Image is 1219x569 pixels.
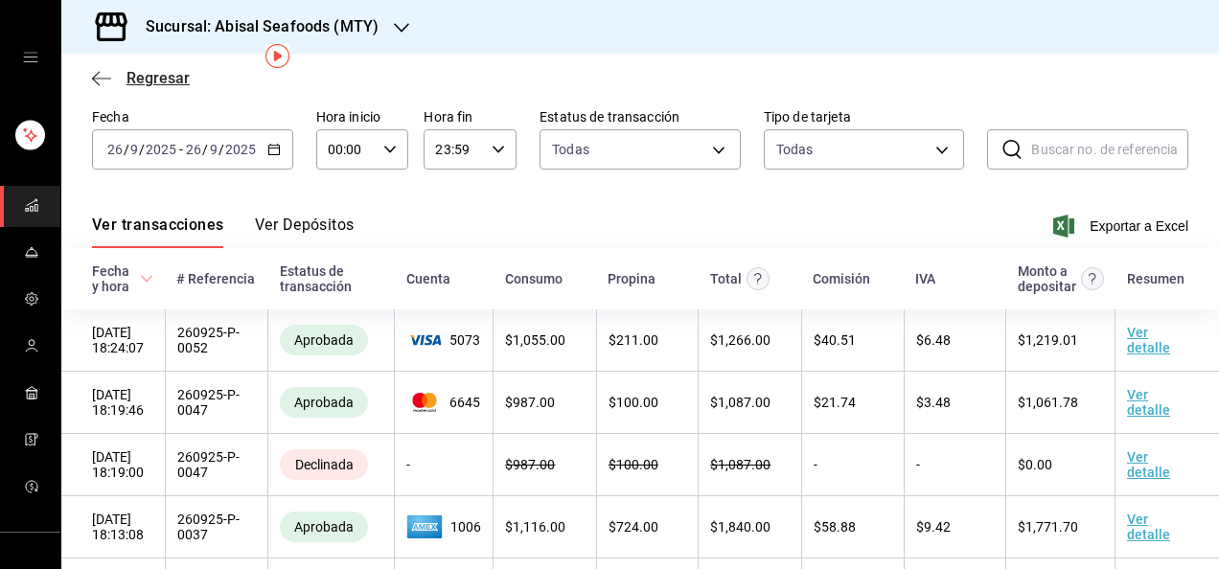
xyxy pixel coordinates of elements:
span: $ 987.00 [505,457,555,472]
input: Buscar no. de referencia [1031,130,1188,169]
a: Ver detalle [1127,387,1170,418]
span: 5073 [406,332,481,348]
input: ---- [224,142,257,157]
span: $ 1,840.00 [710,519,770,535]
span: $ 58.88 [814,519,856,535]
span: $ 21.74 [814,395,856,410]
span: Declinada [287,457,361,472]
span: / [202,142,208,157]
label: Fecha [92,110,293,124]
div: navigation tabs [92,216,355,248]
div: Total [710,271,742,286]
span: $ 1,116.00 [505,519,565,535]
h3: Sucursal: Abisal Seafoods (MTY) [130,15,379,38]
label: Hora inicio [316,110,409,124]
div: Fecha y hora [92,263,136,294]
input: ---- [145,142,177,157]
span: Fecha y hora [92,263,153,294]
span: Aprobada [287,519,361,535]
td: 260925-P-0037 [165,496,268,558]
label: Hora fin [424,110,517,124]
a: Ver detalle [1127,512,1170,542]
button: Regresar [92,69,190,87]
td: - [904,434,1005,496]
td: [DATE] 18:13:08 [61,496,165,558]
td: 260925-P-0047 [165,372,268,434]
td: [DATE] 18:24:07 [61,309,165,372]
button: Ver transacciones [92,216,224,248]
button: Ver Depósitos [255,216,355,248]
span: Todas [552,140,589,159]
div: Estatus de transacción [280,263,383,294]
div: Transacciones declinadas por el banco emisor. No se hace ningún cargo al tarjetahabiente ni al co... [280,449,368,480]
span: $ 1,061.78 [1018,395,1078,410]
div: Todas [776,140,814,159]
span: $ 100.00 [609,457,658,472]
td: [DATE] 18:19:00 [61,434,165,496]
td: 260925-P-0047 [165,434,268,496]
td: - [801,434,904,496]
button: Exportar a Excel [1057,215,1188,238]
span: $ 100.00 [609,395,658,410]
td: 260925-P-0052 [165,309,268,372]
input: -- [129,142,139,157]
span: $ 211.00 [609,332,658,348]
input: -- [185,142,202,157]
span: Aprobada [287,332,361,348]
td: [DATE] 18:19:46 [61,372,165,434]
span: $ 9.42 [916,519,951,535]
span: $ 724.00 [609,519,658,535]
span: $ 6.48 [916,332,951,348]
span: / [218,142,224,157]
button: open drawer [23,50,38,65]
input: -- [209,142,218,157]
span: $ 40.51 [814,332,856,348]
div: Cuenta [406,271,450,286]
div: Transacciones cobradas de manera exitosa. [280,512,368,542]
div: Monto a depositar [1018,263,1076,294]
img: Tooltip marker [265,44,289,68]
div: Propina [608,271,655,286]
a: Ver detalle [1127,325,1170,355]
input: -- [106,142,124,157]
div: Transacciones cobradas de manera exitosa. [280,325,368,355]
span: $ 1,266.00 [710,332,770,348]
span: 6645 [406,393,481,412]
span: $ 3.48 [916,395,951,410]
a: Ver detalle [1127,449,1170,480]
div: # Referencia [176,271,255,286]
span: $ 1,771.70 [1018,519,1078,535]
span: $ 1,087.00 [710,395,770,410]
span: Aprobada [287,395,361,410]
div: Transacciones cobradas de manera exitosa. [280,387,368,418]
label: Tipo de tarjeta [764,110,965,124]
td: $0.00 [1006,434,1115,496]
span: $ 1,219.01 [1018,332,1078,348]
td: - [395,434,494,496]
span: 1006 [406,512,481,542]
span: $ 1,055.00 [505,332,565,348]
div: Resumen [1127,271,1184,286]
div: Comisión [813,271,870,286]
svg: Este es el monto resultante del total pagado menos comisión e IVA. Esta será la parte que se depo... [1081,267,1104,290]
div: Consumo [505,271,563,286]
span: $ 987.00 [505,395,555,410]
svg: Este monto equivale al total pagado por el comensal antes de aplicar Comisión e IVA. [747,267,770,290]
span: Regresar [126,69,190,87]
span: / [139,142,145,157]
span: $ 1,087.00 [710,457,770,472]
div: IVA [915,271,935,286]
label: Estatus de transacción [540,110,741,124]
span: - [179,142,183,157]
span: / [124,142,129,157]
